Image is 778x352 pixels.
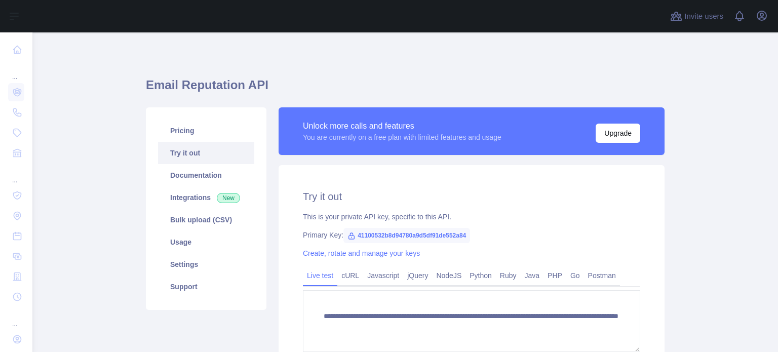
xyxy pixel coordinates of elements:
[584,267,620,284] a: Postman
[543,267,566,284] a: PHP
[158,209,254,231] a: Bulk upload (CSV)
[217,193,240,203] span: New
[303,132,501,142] div: You are currently on a free plan with limited features and usage
[496,267,521,284] a: Ruby
[8,164,24,184] div: ...
[432,267,465,284] a: NodeJS
[146,77,665,101] h1: Email Reputation API
[343,228,470,243] span: 41100532b8d94780a9d5df91de552a84
[158,164,254,186] a: Documentation
[596,124,640,143] button: Upgrade
[303,212,640,222] div: This is your private API key, specific to this API.
[684,11,723,22] span: Invite users
[337,267,363,284] a: cURL
[303,249,420,257] a: Create, rotate and manage your keys
[158,120,254,142] a: Pricing
[521,267,544,284] a: Java
[8,308,24,328] div: ...
[158,253,254,276] a: Settings
[8,61,24,81] div: ...
[303,230,640,240] div: Primary Key:
[158,142,254,164] a: Try it out
[303,267,337,284] a: Live test
[158,186,254,209] a: Integrations New
[403,267,432,284] a: jQuery
[668,8,725,24] button: Invite users
[363,267,403,284] a: Javascript
[566,267,584,284] a: Go
[303,120,501,132] div: Unlock more calls and features
[303,189,640,204] h2: Try it out
[158,231,254,253] a: Usage
[465,267,496,284] a: Python
[158,276,254,298] a: Support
